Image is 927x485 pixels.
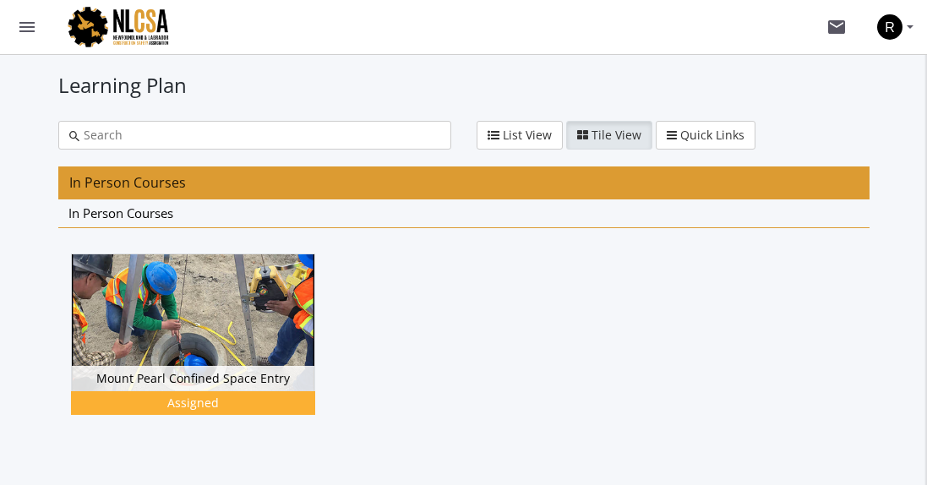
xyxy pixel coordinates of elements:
[69,173,186,192] span: In Person Courses
[54,4,206,50] img: logo.png
[17,17,37,37] mat-icon: menu
[592,127,641,143] span: Tile View
[72,366,315,391] div: Mount Pearl Confined Space Entry
[503,127,552,143] span: List View
[58,71,870,100] h1: Learning Plan
[68,204,173,221] span: In Person Courses
[826,17,847,37] mat-icon: mail
[877,14,902,40] span: R
[58,241,329,427] div: Mount Pearl Confined Space Entry
[74,395,313,411] div: Assigned
[79,127,440,144] input: Search
[680,127,744,143] span: Quick Links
